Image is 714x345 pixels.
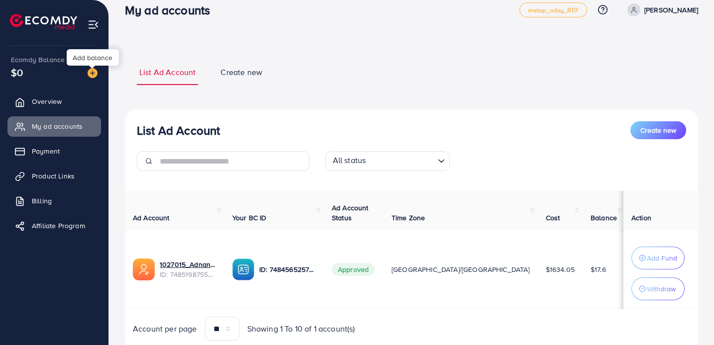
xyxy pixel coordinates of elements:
span: Product Links [32,171,75,181]
span: Approved [332,263,375,276]
span: Payment [32,146,60,156]
span: $17.6 [591,264,606,274]
span: $0 [11,65,23,80]
span: Create new [220,67,262,78]
span: List Ad Account [139,67,196,78]
div: Search for option [325,151,450,171]
img: image [88,68,98,78]
img: logo [10,14,77,29]
span: Billing [32,196,52,206]
img: menu [88,19,99,30]
p: Add Fund [647,252,677,264]
p: Withdraw [647,283,676,295]
a: My ad accounts [7,116,101,136]
span: Affiliate Program [32,221,85,231]
span: $1634.05 [546,264,575,274]
h3: My ad accounts [125,3,218,17]
span: Cost [546,213,560,223]
span: Ecomdy Balance [11,55,65,65]
div: Add balance [67,49,119,66]
p: ID: 7484565257835544577 [259,263,316,275]
a: Overview [7,91,101,111]
button: Create new [630,121,686,139]
span: All status [331,153,368,169]
div: <span class='underline'>1027015_Adnan_AFtechnologies_1742783666471</span></br>7485198755281747984 [160,259,216,280]
img: ic-ads-acc.e4c84228.svg [133,259,155,280]
a: Product Links [7,166,101,186]
span: Balance [591,213,617,223]
span: Time Zone [392,213,425,223]
input: Search for option [369,153,433,169]
span: Your BC ID [232,213,267,223]
p: [PERSON_NAME] [644,4,698,16]
a: metap_oday_REF [519,2,587,17]
button: Add Fund [631,247,685,269]
span: ID: 7485198755281747984 [160,269,216,279]
span: My ad accounts [32,121,83,131]
a: [PERSON_NAME] [623,3,698,16]
span: Ad Account Status [332,203,369,223]
button: Withdraw [631,277,685,300]
span: Showing 1 To 10 of 1 account(s) [247,323,355,335]
a: 1027015_Adnan_AFtechnologies_1742783666471 [160,259,216,269]
a: Payment [7,141,101,161]
span: metap_oday_REF [528,7,579,13]
span: [GEOGRAPHIC_DATA]/[GEOGRAPHIC_DATA] [392,264,530,274]
img: ic-ba-acc.ded83a64.svg [232,259,254,280]
h3: List Ad Account [137,123,220,138]
span: Create new [640,125,676,135]
span: Account per page [133,323,197,335]
span: Ad Account [133,213,170,223]
span: Overview [32,96,62,106]
iframe: Chat [672,300,707,338]
a: Affiliate Program [7,216,101,236]
a: Billing [7,191,101,211]
span: Action [631,213,651,223]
